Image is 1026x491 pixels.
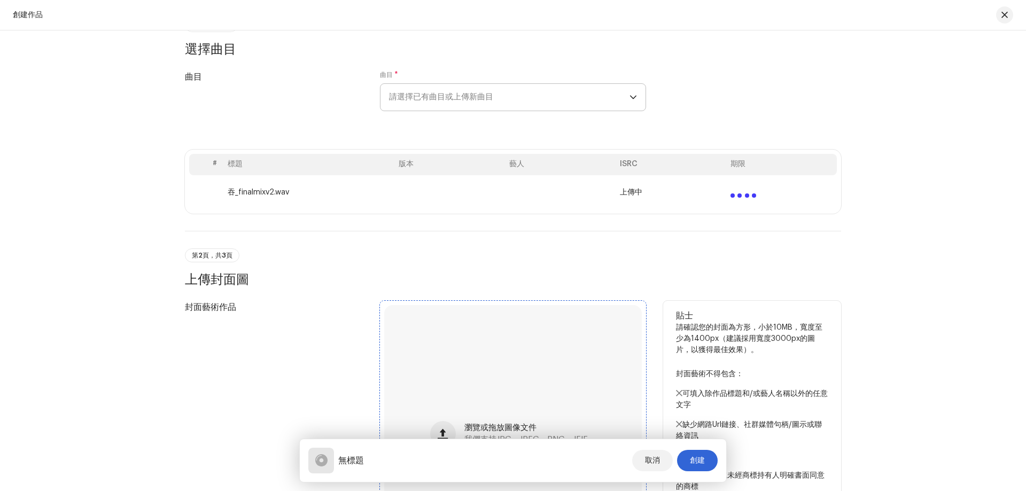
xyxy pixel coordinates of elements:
span: 上傳中 [620,188,642,197]
h5: 曲目 [185,71,363,83]
span: 我們支持JPG、JPEG、PNG、JFIF。 [464,436,596,443]
th: ISRC [616,154,726,175]
span: 瀏覽或拖放圖像文件 [464,424,537,432]
span: 第2頁，共3頁 [192,252,232,259]
h5: 封面藝術作品 [185,301,363,314]
p: 封面藝術不得包含： [676,369,828,380]
span: 取消 [645,450,660,471]
h5: 無標題 [338,454,364,467]
th: 藝人 [505,154,616,175]
h3: 選擇曲目 [185,41,841,58]
th: 標題 [223,154,394,175]
p: 可填入除作品標題和/或藝人名稱以外的任意文字 [676,388,828,411]
h3: 上傳封面圖 [185,271,841,288]
td: 吞_finalmixv2.wav [223,175,394,209]
th: 期限 [726,154,837,175]
button: 取消 [632,450,673,471]
th: # [206,154,223,175]
button: 創建 [677,450,718,471]
th: 版本 [394,154,505,175]
label: 曲目 [380,71,398,79]
div: dropdown trigger [629,84,637,111]
p: 缺少網路Url鏈接、社群媒體句柄/圖示或聯絡資訊 [676,419,828,442]
p: 情色圖片 [676,450,828,462]
span: 創建 [690,450,705,471]
span: 請選擇已有曲目或上傳新曲目 [389,84,629,111]
h5: 貼士 [676,309,828,322]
